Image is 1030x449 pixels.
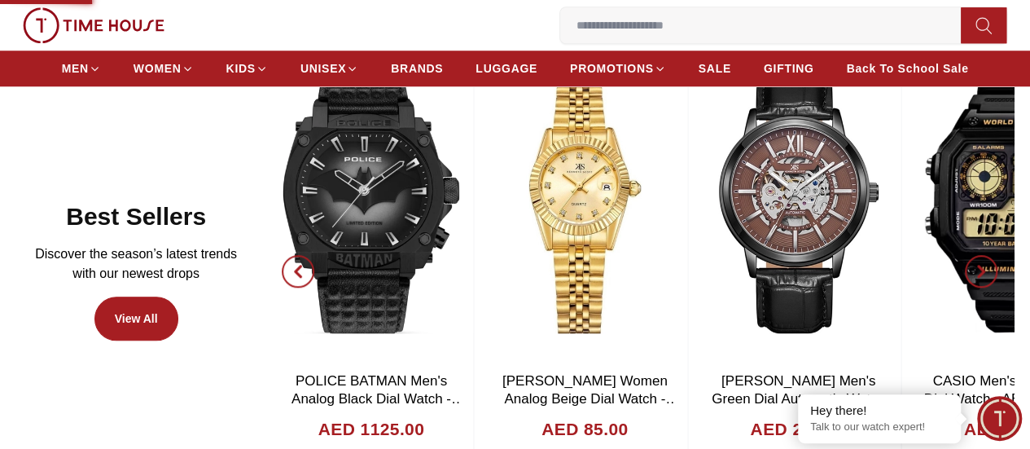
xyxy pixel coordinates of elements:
a: GIFTING [764,54,814,83]
h4: AED 1125.00 [318,416,424,442]
span: Back To School Sale [846,60,968,77]
a: KIDS [226,54,268,83]
a: [PERSON_NAME] Women Analog Beige Dial Watch - K22536-GBGC [502,373,679,425]
h4: AED 203.00 [750,416,846,442]
div: Hey there! [810,403,949,419]
a: SALE [699,54,731,83]
a: View All [94,297,178,341]
a: BRANDS [391,54,443,83]
h2: Best Sellers [66,202,206,231]
p: Discover the season’s latest trends with our newest drops [29,244,243,284]
a: [PERSON_NAME] Men's Green Dial Automatic Watch - K24323-BLBH [712,373,891,425]
span: SALE [699,60,731,77]
a: MEN [62,54,101,83]
span: MEN [62,60,89,77]
img: POLICE BATMAN Men's Analog Black Dial Watch - PEWGD0022601 [269,38,473,364]
img: Kenneth Scott Women Analog Beige Dial Watch - K22536-GBGC [483,38,687,364]
img: ... [23,7,164,43]
span: BRANDS [391,60,443,77]
span: UNISEX [300,60,346,77]
a: PROMOTIONS [570,54,666,83]
div: Chat Widget [977,396,1022,441]
a: WOMEN [134,54,194,83]
span: PROMOTIONS [570,60,654,77]
a: LUGGAGE [476,54,537,83]
span: KIDS [226,60,256,77]
a: UNISEX [300,54,358,83]
span: WOMEN [134,60,182,77]
p: Talk to our watch expert! [810,420,949,434]
h4: AED 85.00 [541,416,628,442]
span: LUGGAGE [476,60,537,77]
span: GIFTING [764,60,814,77]
a: POLICE BATMAN Men's Analog Black Dial Watch - PEWGD0022601 [291,373,465,425]
a: Back To School Sale [846,54,968,83]
img: Kenneth Scott Men's Green Dial Automatic Watch - K24323-BLBH [696,38,901,364]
